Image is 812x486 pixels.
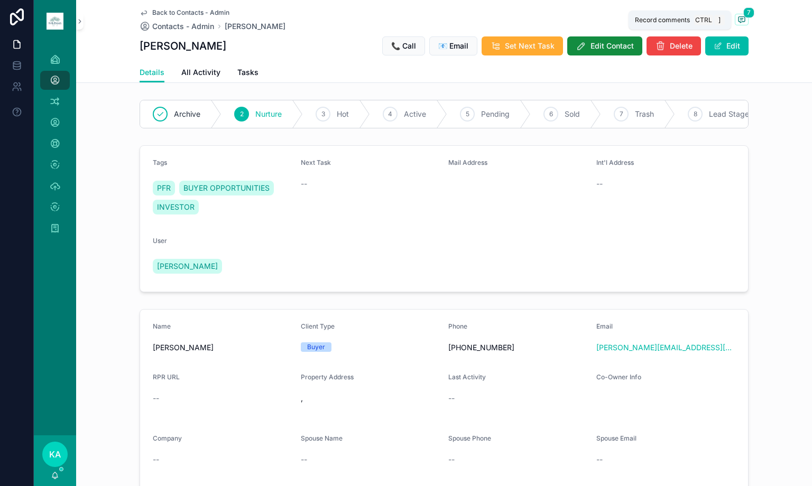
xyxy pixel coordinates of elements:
[448,434,491,442] span: Spouse Phone
[448,373,486,381] span: Last Activity
[596,434,636,442] span: Spouse Email
[140,67,164,78] span: Details
[307,342,325,352] div: Buyer
[153,454,159,465] span: --
[301,373,354,381] span: Property Address
[157,183,171,193] span: PFR
[153,373,180,381] span: RPR URL
[388,110,392,118] span: 4
[140,39,226,53] h1: [PERSON_NAME]
[404,109,426,119] span: Active
[429,36,477,55] button: 📧 Email
[140,8,229,17] a: Back to Contacts - Admin
[482,36,563,55] button: Set Next Task
[240,110,244,118] span: 2
[153,181,175,195] a: PFR
[301,434,343,442] span: Spouse Name
[382,36,425,55] button: 📞 Call
[448,342,588,353] span: [PHONE_NUMBER]
[448,454,455,465] span: --
[567,36,642,55] button: Edit Contact
[153,342,292,353] span: [PERSON_NAME]
[596,454,603,465] span: --
[743,7,754,18] span: 7
[153,434,182,442] span: Company
[481,109,510,119] span: Pending
[153,237,167,245] span: User
[448,322,467,330] span: Phone
[466,110,469,118] span: 5
[596,322,613,330] span: Email
[153,259,222,274] a: [PERSON_NAME]
[694,15,713,25] span: Ctrl
[34,42,76,251] div: scrollable content
[635,16,690,24] span: Record comments
[152,8,229,17] span: Back to Contacts - Admin
[301,322,335,330] span: Client Type
[590,41,634,51] span: Edit Contact
[596,158,634,166] span: Int'l Address
[47,13,63,30] img: App logo
[174,109,200,119] span: Archive
[705,36,749,55] button: Edit
[391,41,416,51] span: 📞 Call
[321,110,325,118] span: 3
[438,41,468,51] span: 📧 Email
[183,183,270,193] span: BUYER OPPORTUNITIES
[647,36,701,55] button: Delete
[565,109,580,119] span: Sold
[448,158,487,166] span: Mail Address
[301,393,440,404] span: ,
[255,109,282,119] span: Nurture
[49,448,61,461] span: KA
[157,261,218,272] span: [PERSON_NAME]
[225,21,285,32] a: [PERSON_NAME]
[153,322,171,330] span: Name
[505,41,555,51] span: Set Next Task
[140,63,164,83] a: Details
[301,158,331,166] span: Next Task
[181,63,220,84] a: All Activity
[140,21,214,32] a: Contacts - Admin
[301,454,307,465] span: --
[301,179,307,189] span: --
[157,202,195,212] span: INVESTOR
[337,109,349,119] span: Hot
[181,67,220,78] span: All Activity
[237,67,259,78] span: Tasks
[635,109,654,119] span: Trash
[670,41,693,51] span: Delete
[596,342,736,353] a: [PERSON_NAME][EMAIL_ADDRESS][DOMAIN_NAME]
[237,63,259,84] a: Tasks
[735,14,749,27] button: 7
[448,393,455,404] span: --
[153,200,199,214] a: INVESTOR
[596,373,641,381] span: Co-Owner Info
[620,110,623,118] span: 7
[694,110,697,118] span: 8
[549,110,553,118] span: 6
[715,16,724,24] span: ]
[152,21,214,32] span: Contacts - Admin
[709,109,749,119] span: Lead Stage
[596,179,603,189] span: --
[153,158,167,166] span: Tags
[179,181,274,195] a: BUYER OPPORTUNITIES
[153,393,159,404] span: --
